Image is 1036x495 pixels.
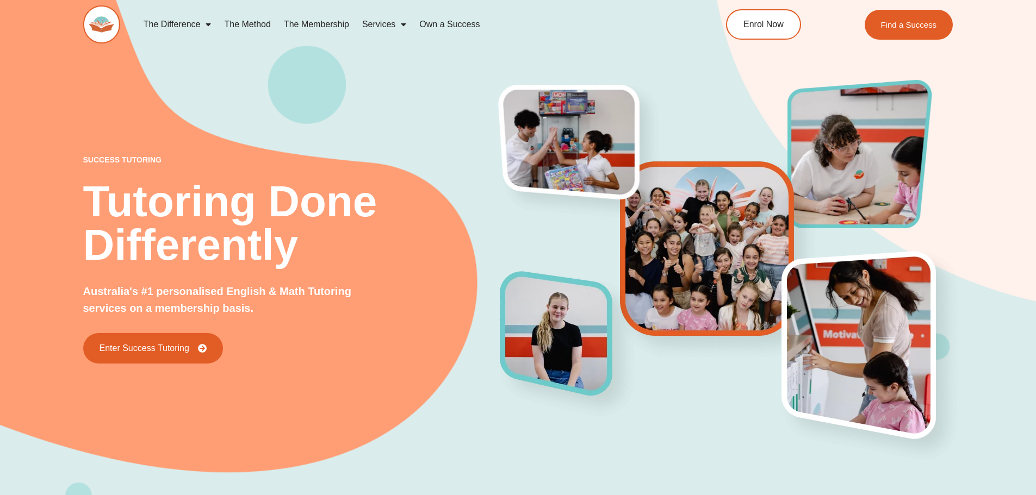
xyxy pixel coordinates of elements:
nav: Menu [137,12,677,37]
span: Enter Success Tutoring [100,344,189,353]
a: The Membership [277,12,356,37]
p: Australia's #1 personalised English & Math Tutoring services on a membership basis. [83,283,388,317]
a: Own a Success [413,12,486,37]
a: Enrol Now [726,9,801,40]
a: The Difference [137,12,218,37]
a: Find a Success [865,10,953,40]
span: Enrol Now [743,20,784,29]
a: The Method [218,12,277,37]
span: Find a Success [881,21,937,29]
a: Services [356,12,413,37]
a: Enter Success Tutoring [83,333,223,364]
p: success tutoring [83,156,501,164]
h2: Tutoring Done Differently [83,180,501,267]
